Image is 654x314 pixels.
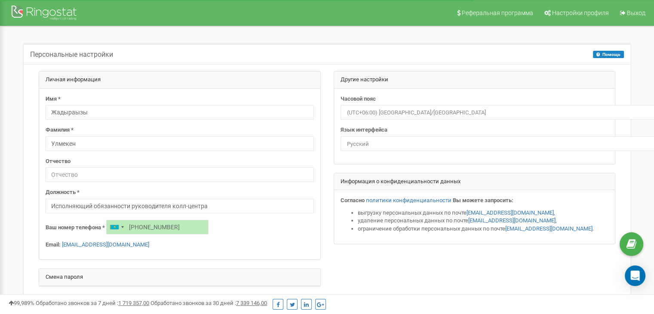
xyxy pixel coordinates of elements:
strong: Email: [46,241,61,248]
a: политики конфиденциальности [366,197,451,203]
input: Отчество [46,167,314,182]
label: Ваш номер телефона * [46,224,105,232]
strong: Согласно [341,197,365,203]
a: [EMAIL_ADDRESS][DOMAIN_NAME] [62,241,149,248]
label: Отчество [46,157,71,166]
span: Обработано звонков за 7 дней : [36,300,149,306]
div: Open Intercom Messenger [625,265,645,286]
input: Фамилия [46,136,314,151]
strong: Вы можете запросить: [453,197,513,203]
span: Реферальная программа [462,9,533,16]
div: Telephone country code [107,220,126,234]
a: [EMAIL_ADDRESS][DOMAIN_NAME] [467,209,554,216]
input: Имя [46,105,314,120]
li: ограничение обработки персональных данных по почте . [358,225,609,233]
span: Выход [627,9,645,16]
input: +1-800-555-55-55 [106,220,209,234]
h5: Персональные настройки [30,51,113,58]
label: Часовой пояс [341,95,376,103]
div: Смена пароля [39,269,320,286]
a: [EMAIL_ADDRESS][DOMAIN_NAME] [468,217,556,224]
button: Помощь [593,51,624,58]
div: Информация о конфиденциальности данных [334,173,615,191]
div: Личная информация [39,71,320,89]
label: Язык интерфейса [341,126,387,134]
label: Имя * [46,95,61,103]
a: [EMAIL_ADDRESS][DOMAIN_NAME] [505,225,593,232]
label: Должность * [46,188,80,197]
div: Другие настройки [334,71,615,89]
u: 1 719 357,00 [118,300,149,306]
span: 99,989% [9,300,34,306]
span: Обработано звонков за 30 дней : [150,300,267,306]
u: 7 339 146,00 [236,300,267,306]
li: выгрузку персональных данных по почте , [358,209,609,217]
span: Настройки профиля [552,9,609,16]
li: удаление персональных данных по почте , [358,217,609,225]
label: Фамилия * [46,126,74,134]
input: Должность [46,199,314,213]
